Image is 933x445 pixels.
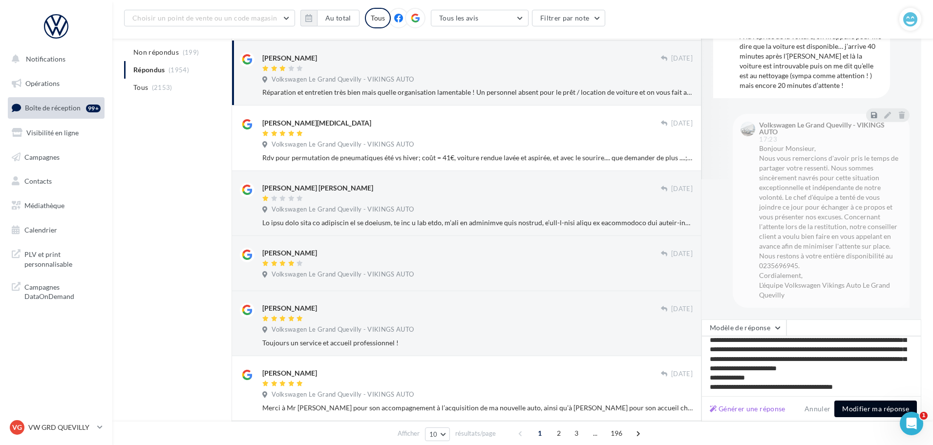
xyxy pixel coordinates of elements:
button: Au total [300,10,360,26]
span: Campagnes [24,152,60,161]
span: Volkswagen Le Grand Quevilly - VIKINGS AUTO [272,205,414,214]
a: Calendrier [6,220,106,240]
div: Toujours un service et accueil professionnel ! [262,338,693,348]
a: Campagnes DataOnDemand [6,276,106,305]
span: 1 [920,412,928,420]
span: [DATE] [671,54,693,63]
span: Médiathèque [24,201,64,210]
div: 99+ [86,105,101,112]
span: Choisir un point de vente ou un code magasin [132,14,277,22]
a: Visibilité en ligne [6,123,106,143]
div: Réparation et entretien très bien mais quelle organisation lamentable ! Un personnel absent pour ... [262,87,693,97]
a: Médiathèque [6,195,106,216]
span: Volkswagen Le Grand Quevilly - VIKINGS AUTO [272,270,414,279]
button: Annuler [801,403,834,415]
span: Volkswagen Le Grand Quevilly - VIKINGS AUTO [272,140,414,149]
div: [PERSON_NAME] [PERSON_NAME] [262,183,373,193]
span: Contacts [24,177,52,185]
span: Visibilité en ligne [26,128,79,137]
div: Merci à Mr [PERSON_NAME] pour son accompagnement à l’acquisition de ma nouvelle auto, ainsi qu’à ... [262,403,693,413]
div: [PERSON_NAME] [262,248,317,258]
span: 10 [429,430,438,438]
a: PLV et print personnalisable [6,244,106,273]
button: Choisir un point de vente ou un code magasin [124,10,295,26]
div: Lo ipsu dolo sita co adipiscin el se doeiusm, te inc u lab etdo, m’ali en adminimve quis nostrud,... [262,218,693,228]
div: Tous [365,8,391,28]
div: Volkswagen Le Grand Quevilly - VIKINGS AUTO [759,122,900,135]
span: 3 [569,425,584,441]
span: [DATE] [671,119,693,128]
button: 10 [425,427,450,441]
a: Campagnes [6,147,106,168]
span: Volkswagen Le Grand Quevilly - VIKINGS AUTO [272,75,414,84]
button: Générer une réponse [706,403,789,415]
span: 196 [607,425,627,441]
iframe: Intercom live chat [900,412,923,435]
span: Volkswagen Le Grand Quevilly - VIKINGS AUTO [272,390,414,399]
span: Non répondus [133,47,179,57]
span: Calendrier [24,226,57,234]
button: Modèle de réponse [701,319,786,336]
span: 1 [532,425,548,441]
a: Boîte de réception99+ [6,97,106,118]
a: Opérations [6,73,106,94]
button: Modifier ma réponse [834,401,917,417]
div: Rdv pour permutation de pneumatiques été vs hiver; coût = 41€, voiture rendue lavée et aspirée, e... [262,153,693,163]
span: Tous les avis [439,14,479,22]
button: Filtrer par note [532,10,606,26]
span: (199) [183,48,199,56]
span: Tous [133,83,148,92]
span: Volkswagen Le Grand Quevilly - VIKINGS AUTO [272,325,414,334]
span: Campagnes DataOnDemand [24,280,101,301]
span: Afficher [398,429,420,438]
p: VW GRD QUEVILLY [28,423,93,432]
div: [PERSON_NAME][MEDICAL_DATA] [262,118,371,128]
span: ... [588,425,603,441]
span: [DATE] [671,185,693,193]
span: [DATE] [671,370,693,379]
span: Notifications [26,55,65,63]
span: 17:23 [759,136,777,143]
span: 2 [551,425,567,441]
button: Au total [317,10,360,26]
div: [PERSON_NAME] [262,303,317,313]
div: Bonjour Monsieur, Nous vous remercions d'avoir pris le temps de partager votre ressenti. Nous som... [759,144,902,300]
span: [DATE] [671,305,693,314]
div: [PERSON_NAME] [262,368,317,378]
a: VG VW GRD QUEVILLY [8,418,105,437]
a: Contacts [6,171,106,191]
span: Boîte de réception [25,104,81,112]
span: VG [12,423,22,432]
span: Opérations [25,79,60,87]
div: [PERSON_NAME] [262,53,317,63]
span: (2153) [152,84,172,91]
button: Notifications [6,49,103,69]
span: PLV et print personnalisable [24,248,101,269]
span: [DATE] [671,250,693,258]
button: Tous les avis [431,10,529,26]
span: résultats/page [455,429,496,438]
